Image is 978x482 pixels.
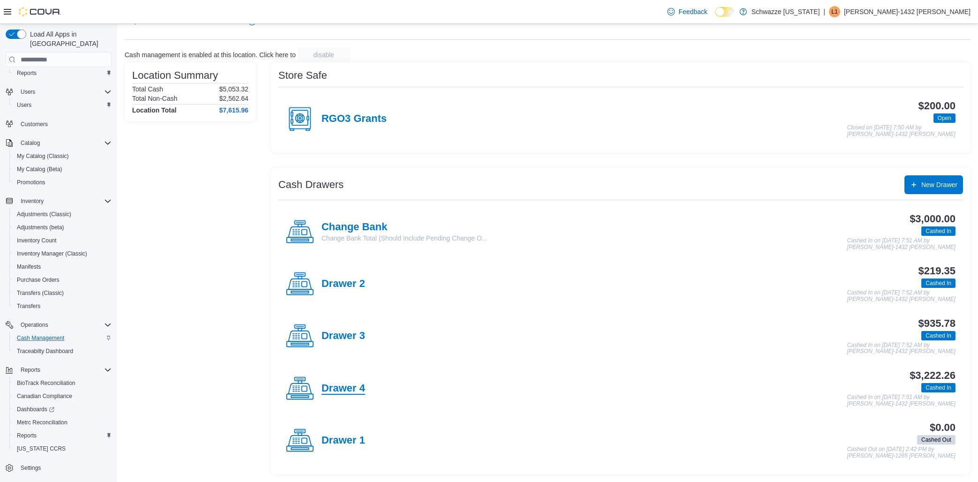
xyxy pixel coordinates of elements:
span: Cashed In [926,384,951,392]
span: Canadian Compliance [17,392,72,400]
p: Schwazze [US_STATE] [752,6,820,17]
button: Users [17,86,39,98]
span: Cashed In [921,383,956,392]
span: Reports [13,68,112,79]
span: Users [13,99,112,111]
button: Inventory Count [9,234,115,247]
span: Traceabilty Dashboard [17,347,73,355]
button: Purchase Orders [9,273,115,286]
h3: $935.78 [918,318,956,329]
span: Reports [17,364,112,376]
p: | [823,6,825,17]
a: Reports [13,430,40,441]
span: Inventory [17,196,112,207]
button: My Catalog (Beta) [9,163,115,176]
button: My Catalog (Classic) [9,150,115,163]
p: Closed on [DATE] 7:50 AM by [PERSON_NAME]-1432 [PERSON_NAME] [847,125,956,137]
h4: Change Bank [321,221,487,233]
p: Cashed In on [DATE] 7:52 AM by [PERSON_NAME]-1432 [PERSON_NAME] [847,342,956,355]
span: Reports [17,69,37,77]
span: Cashed Out [917,435,956,444]
p: Cash management is enabled at this location. Click here to [125,51,296,59]
span: Transfers [13,301,112,312]
a: Feedback [664,2,711,21]
span: Cashed Out [921,436,951,444]
span: Metrc Reconciliation [13,417,112,428]
span: Purchase Orders [17,276,60,284]
span: New Drawer [921,180,957,189]
span: Traceabilty Dashboard [13,346,112,357]
h3: Location Summary [132,70,218,81]
span: Cashed In [926,227,951,235]
span: Inventory Count [17,237,57,244]
button: Metrc Reconciliation [9,416,115,429]
span: Transfers [17,302,40,310]
span: Adjustments (Classic) [17,211,71,218]
h3: Store Safe [278,70,327,81]
a: Reports [13,68,40,79]
span: Customers [17,118,112,130]
span: Cashed In [926,279,951,287]
span: Dashboards [17,406,54,413]
button: Transfers (Classic) [9,286,115,300]
a: [US_STATE] CCRS [13,443,69,454]
span: Metrc Reconciliation [17,419,67,426]
span: Transfers (Classic) [17,289,64,297]
button: Catalog [17,137,44,149]
button: Adjustments (Classic) [9,208,115,221]
p: $5,053.32 [219,85,248,93]
button: Promotions [9,176,115,189]
button: Transfers [9,300,115,313]
a: BioTrack Reconciliation [13,377,79,389]
p: Change Bank Total (Should Include Pending Change O... [321,233,487,243]
a: My Catalog (Beta) [13,164,66,175]
span: Canadian Compliance [13,391,112,402]
a: Dashboards [9,403,115,416]
span: Washington CCRS [13,443,112,454]
span: disable [314,50,334,60]
span: Manifests [13,261,112,272]
span: Users [21,88,35,96]
span: [US_STATE] CCRS [17,445,66,452]
p: Cashed In on [DATE] 7:52 AM by [PERSON_NAME]-1432 [PERSON_NAME] [847,290,956,302]
span: L1 [831,6,837,17]
span: Transfers (Classic) [13,287,112,299]
p: [PERSON_NAME]-1432 [PERSON_NAME] [844,6,971,17]
a: Transfers [13,301,44,312]
button: New Drawer [904,175,963,194]
a: My Catalog (Classic) [13,151,73,162]
h4: Drawer 2 [321,278,365,290]
h4: Drawer 1 [321,435,365,447]
h4: $7,615.96 [219,106,248,114]
span: Promotions [13,177,112,188]
span: Reports [17,432,37,439]
a: Users [13,99,35,111]
span: Settings [17,462,112,474]
a: Adjustments (Classic) [13,209,75,220]
h4: Drawer 4 [321,383,365,395]
span: Adjustments (Classic) [13,209,112,220]
button: Users [2,85,115,98]
span: Operations [21,321,48,329]
span: Catalog [17,137,112,149]
button: [US_STATE] CCRS [9,442,115,455]
h4: Drawer 3 [321,330,365,342]
span: My Catalog (Classic) [17,152,69,160]
span: Reports [13,430,112,441]
a: Transfers (Classic) [13,287,67,299]
button: Settings [2,461,115,474]
h3: $200.00 [918,100,956,112]
button: Reports [9,67,115,80]
button: disable [298,47,350,62]
h6: Total Cash [132,85,163,93]
span: Settings [21,464,41,472]
button: Operations [17,319,52,331]
a: Manifests [13,261,45,272]
h3: $219.35 [918,265,956,277]
span: Promotions [17,179,45,186]
button: Inventory Manager (Classic) [9,247,115,260]
span: Inventory Manager (Classic) [13,248,112,259]
span: Operations [17,319,112,331]
span: Catalog [21,139,40,147]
